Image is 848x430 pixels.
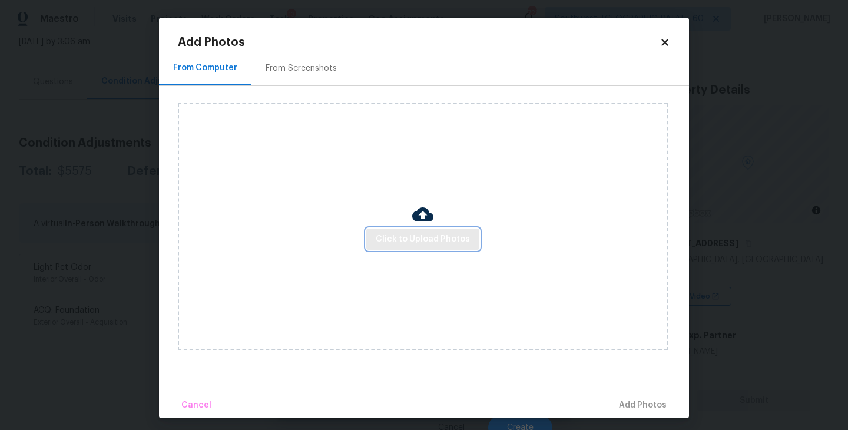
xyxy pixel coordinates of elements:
span: Click to Upload Photos [376,232,470,247]
span: Cancel [181,398,211,413]
div: From Computer [173,62,237,74]
button: Click to Upload Photos [366,229,479,250]
img: Cloud Upload Icon [412,204,433,225]
h2: Add Photos [178,37,660,48]
button: Cancel [177,393,216,418]
div: From Screenshots [266,62,337,74]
